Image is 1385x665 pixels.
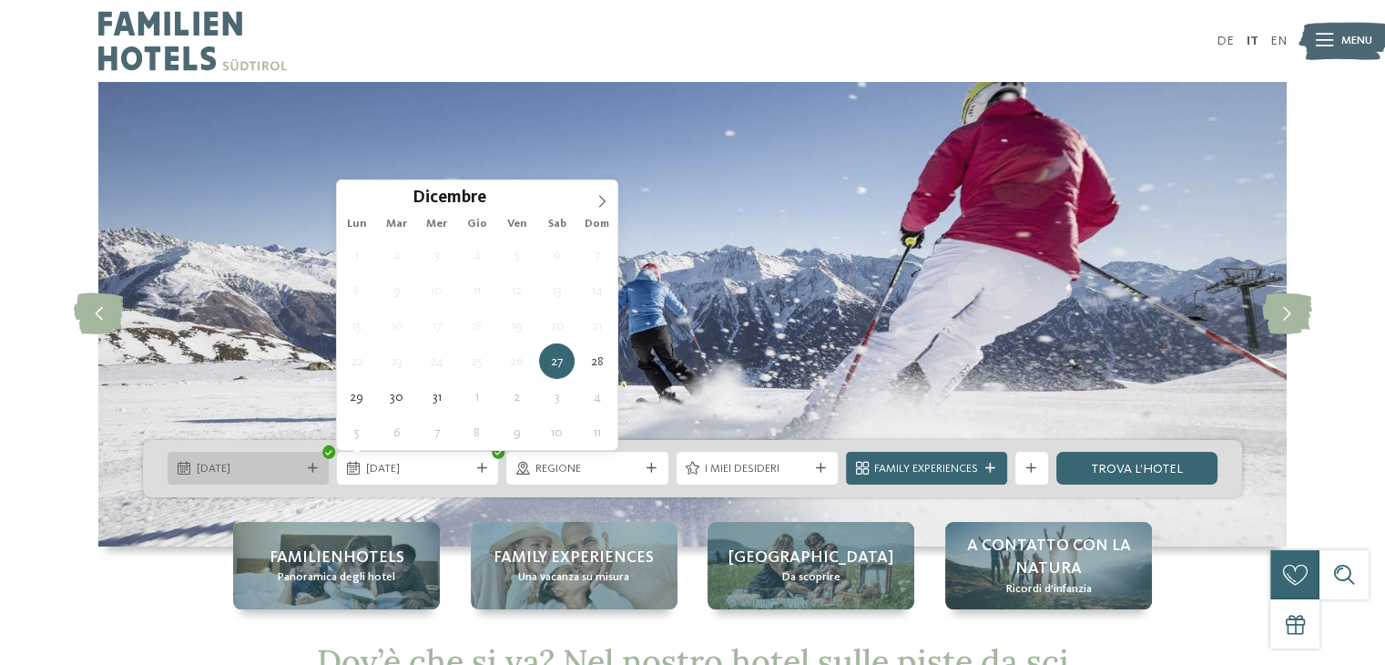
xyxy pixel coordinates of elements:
span: Dom [577,219,617,230]
span: [GEOGRAPHIC_DATA] [728,547,893,569]
span: Dicembre 17, 2025 [419,308,454,343]
span: Gennaio 1, 2026 [459,379,494,414]
span: Dicembre 25, 2025 [459,343,494,379]
span: Dicembre 23, 2025 [379,343,414,379]
a: trova l’hotel [1056,452,1217,485]
span: Gennaio 11, 2026 [579,414,615,450]
span: Gennaio 7, 2026 [419,414,454,450]
span: [DATE] [366,461,470,477]
span: Mer [417,219,457,230]
span: Da scoprire [782,569,840,586]
span: Dicembre 10, 2025 [419,272,454,308]
span: Ricordi d’infanzia [1005,581,1091,598]
span: Gennaio 6, 2026 [379,414,414,450]
span: Dicembre 14, 2025 [579,272,615,308]
span: Lun [337,219,377,230]
input: Year [486,188,546,207]
span: I miei desideri [705,461,809,477]
a: Hotel sulle piste da sci per bambini: divertimento senza confini [GEOGRAPHIC_DATA] Da scoprire [708,522,914,609]
a: EN [1270,35,1287,47]
span: Gennaio 8, 2026 [459,414,494,450]
span: Familienhotels [270,547,404,569]
a: Hotel sulle piste da sci per bambini: divertimento senza confini Familienhotels Panoramica degli ... [233,522,440,609]
span: Dicembre 12, 2025 [499,272,535,308]
span: Regione [535,461,639,477]
span: Gennaio 5, 2026 [339,414,374,450]
span: Una vacanza su misura [518,569,629,586]
span: Dicembre 16, 2025 [379,308,414,343]
img: Hotel sulle piste da sci per bambini: divertimento senza confini [98,82,1287,547]
span: Mar [377,219,417,230]
span: Family experiences [494,547,654,569]
span: Dicembre 7, 2025 [579,237,615,272]
span: Dicembre 31, 2025 [419,379,454,414]
span: Dicembre 6, 2025 [539,237,575,272]
span: Dicembre 11, 2025 [459,272,494,308]
span: Dicembre 4, 2025 [459,237,494,272]
span: Dicembre 20, 2025 [539,308,575,343]
span: Dicembre 1, 2025 [339,237,374,272]
a: DE [1217,35,1234,47]
span: Dicembre 28, 2025 [579,343,615,379]
span: Gennaio 10, 2026 [539,414,575,450]
span: Ven [497,219,537,230]
span: Gennaio 2, 2026 [499,379,535,414]
span: Dicembre 9, 2025 [379,272,414,308]
span: Gio [457,219,497,230]
span: Gennaio 9, 2026 [499,414,535,450]
a: Hotel sulle piste da sci per bambini: divertimento senza confini Family experiences Una vacanza s... [471,522,677,609]
span: Gennaio 4, 2026 [579,379,615,414]
span: Dicembre 30, 2025 [379,379,414,414]
span: Dicembre [412,190,486,208]
span: Dicembre 2, 2025 [379,237,414,272]
span: Panoramica degli hotel [278,569,395,586]
span: Family Experiences [874,461,978,477]
span: Dicembre 21, 2025 [579,308,615,343]
span: Dicembre 29, 2025 [339,379,374,414]
span: Menu [1341,33,1372,49]
span: Dicembre 26, 2025 [499,343,535,379]
span: Dicembre 15, 2025 [339,308,374,343]
span: Dicembre 3, 2025 [419,237,454,272]
span: Dicembre 18, 2025 [459,308,494,343]
span: Dicembre 22, 2025 [339,343,374,379]
a: IT [1246,35,1258,47]
span: Dicembre 19, 2025 [499,308,535,343]
span: Dicembre 24, 2025 [419,343,454,379]
span: [DATE] [197,461,300,477]
span: Dicembre 5, 2025 [499,237,535,272]
span: Dicembre 13, 2025 [539,272,575,308]
span: Gennaio 3, 2026 [539,379,575,414]
a: Hotel sulle piste da sci per bambini: divertimento senza confini A contatto con la natura Ricordi... [945,522,1152,609]
span: Dicembre 8, 2025 [339,272,374,308]
span: A contatto con la natura [962,535,1135,580]
span: Dicembre 27, 2025 [539,343,575,379]
span: Sab [537,219,577,230]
